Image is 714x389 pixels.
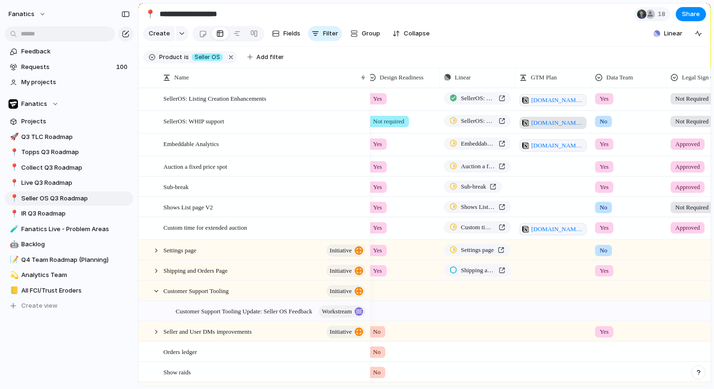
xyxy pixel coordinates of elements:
[600,182,609,192] span: Yes
[600,139,609,149] span: Yes
[606,73,633,82] span: Data Team
[389,26,433,41] button: Collapse
[330,285,352,298] span: initiative
[531,118,584,128] span: [DOMAIN_NAME][URL]
[5,60,133,74] a: Requests100
[373,347,381,357] span: No
[174,73,189,82] span: Name
[373,203,382,212] span: Yes
[682,9,700,19] span: Share
[330,264,352,277] span: initiative
[346,26,385,41] button: Group
[21,255,130,265] span: Q4 Team Roadmap (Planning)
[319,305,365,318] button: workstream
[444,221,511,233] a: Custom time for extended auction
[461,116,495,126] span: SellerOS: WHIP support
[10,193,17,204] div: 📍
[283,29,300,38] span: Fields
[373,246,382,255] span: Yes
[5,299,133,313] button: Create view
[10,239,17,250] div: 🤖
[5,176,133,190] a: 📍Live Q3 Roadmap
[5,284,133,298] div: 📒All FCI/Trust Eroders
[21,163,130,173] span: Collect Q3 Roadmap
[163,265,228,276] span: Shipping and Orders Page
[444,138,511,150] a: Embeddable Analytics
[373,139,382,149] span: Yes
[362,29,380,38] span: Group
[5,75,133,89] a: My projects
[10,131,17,142] div: 🚀
[159,53,182,61] span: Product
[5,97,133,111] button: Fanatics
[5,207,133,221] div: 📍IR Q3 Roadmap
[373,327,381,337] span: No
[531,73,557,82] span: GTM Plan
[163,366,191,377] span: Show raids
[5,44,133,59] a: Feedback
[600,223,609,233] span: Yes
[308,26,342,41] button: Filter
[8,286,18,295] button: 📒
[21,270,130,280] span: Analytics Team
[444,201,511,213] a: Shows List page V2
[149,29,170,38] span: Create
[163,138,219,149] span: Embeddable Analytics
[21,99,47,109] span: Fanatics
[323,29,338,38] span: Filter
[675,162,700,172] span: Approved
[675,117,708,126] span: Not Required
[5,268,133,282] a: 💫Analytics Team
[326,326,365,338] button: initiative
[5,161,133,175] a: 📍Collect Q3 Roadmap
[21,225,130,234] span: Fanatics Live - Problem Areas
[163,222,247,233] span: Custom time for extended auction
[600,246,607,255] span: No
[461,162,495,171] span: Auction a fixed price spot
[5,191,133,206] a: 📍Seller OS Q3 Roadmap
[8,225,18,234] button: 🧪
[8,163,18,173] button: 📍
[190,52,225,62] button: Seller OS
[143,26,175,41] button: Create
[330,325,352,338] span: initiative
[600,117,607,126] span: No
[21,47,130,56] span: Feedback
[373,223,382,233] span: Yes
[461,182,486,191] span: Sub-break
[176,305,312,316] span: Customer Support Tooling Update: Seller OS Feedback
[373,182,382,192] span: Yes
[8,194,18,203] button: 📍
[380,73,424,82] span: Design Readiness
[8,178,18,188] button: 📍
[326,285,365,297] button: initiative
[600,266,609,276] span: Yes
[5,145,133,159] a: 📍Topps Q3 Roadmap
[600,203,607,212] span: No
[373,162,382,172] span: Yes
[461,245,494,255] span: Settings page
[21,78,130,87] span: My projects
[519,117,586,129] a: [DOMAIN_NAME][URL]
[145,8,155,20] div: 📍
[268,26,304,41] button: Fields
[658,9,668,19] span: 18
[5,237,133,251] a: 🤖Backlog
[21,62,113,72] span: Requests
[21,147,130,157] span: Topps Q3 Roadmap
[461,266,495,275] span: Shipping and Orders Page
[8,147,18,157] button: 📍
[8,270,18,280] button: 💫
[8,255,18,265] button: 📝
[519,94,586,106] a: [DOMAIN_NAME][URL]
[242,51,289,64] button: Add filter
[600,327,609,337] span: Yes
[5,222,133,236] a: 🧪Fanatics Live - Problem Areas
[444,244,510,256] a: Settings page
[676,7,706,21] button: Share
[8,132,18,142] button: 🚀
[163,346,197,357] span: Orders ledger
